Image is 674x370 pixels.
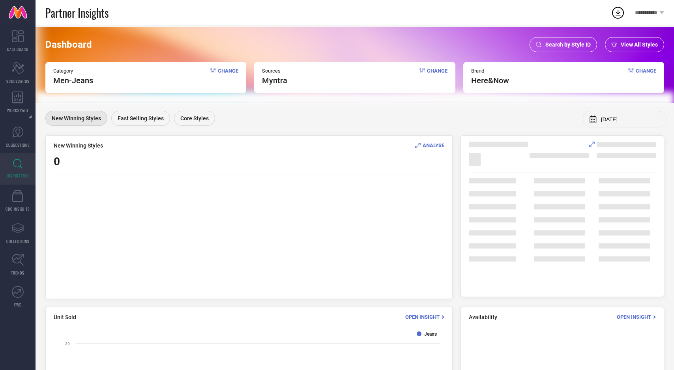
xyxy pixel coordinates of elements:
input: Select month [601,116,660,122]
div: Analyse [415,142,444,149]
span: Change [636,68,656,85]
span: Partner Insights [45,5,109,21]
span: Change [427,68,447,85]
span: SUGGESTIONS [6,142,30,148]
span: Sources [262,68,287,74]
span: INSPIRATION [7,173,29,179]
span: Dashboard [45,39,92,50]
span: 0 [54,155,60,168]
text: 30 [65,342,70,346]
div: Open Insight [405,313,444,321]
span: myntra [262,76,287,85]
span: Availability [469,314,497,320]
span: Men-Jeans [53,76,93,85]
span: Search by Style ID [545,41,591,48]
span: Unit Sold [54,314,76,320]
span: CDC INSIGHTS [6,206,30,212]
span: New Winning Styles [54,142,103,149]
span: Brand [471,68,509,74]
span: Open Insight [405,314,440,320]
span: Change [218,68,238,85]
div: Analyse [589,142,656,147]
span: Open Insight [617,314,651,320]
span: DASHBOARD [7,46,28,52]
span: COLLECTIONS [6,238,30,244]
span: FWD [14,302,22,308]
span: WORKSPACE [7,107,29,113]
span: SCORECARDS [6,78,30,84]
div: Open Insight [617,313,656,321]
span: Category [53,68,93,74]
span: Fast Selling Styles [118,115,164,121]
span: here&now [471,76,509,85]
span: View All Styles [621,41,658,48]
span: ANALYSE [423,142,444,148]
span: TRENDS [11,270,24,276]
span: Core Styles [180,115,209,121]
text: Jeans [424,331,437,337]
div: Open download list [611,6,625,20]
span: New Winning Styles [52,115,101,121]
